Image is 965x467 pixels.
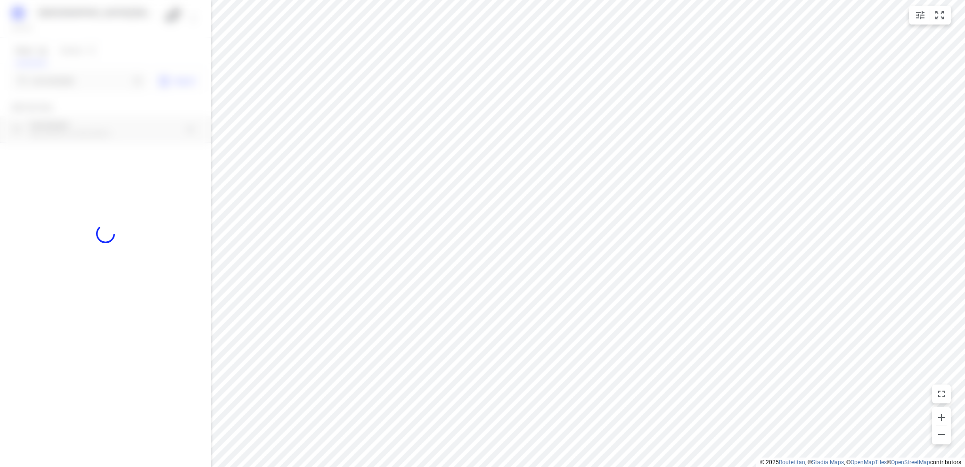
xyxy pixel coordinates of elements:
[760,459,961,466] li: © 2025 , © , © © contributors
[812,459,844,466] a: Stadia Maps
[891,459,930,466] a: OpenStreetMap
[909,6,951,25] div: small contained button group
[930,6,949,25] button: Fit zoom
[851,459,887,466] a: OpenMapTiles
[779,459,805,466] a: Routetitan
[911,6,930,25] button: Map settings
